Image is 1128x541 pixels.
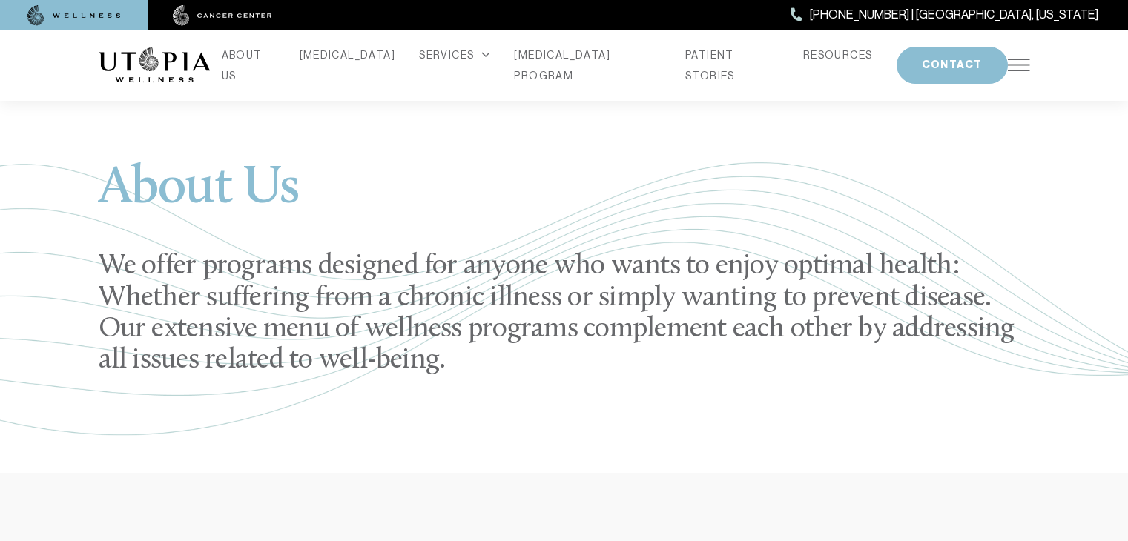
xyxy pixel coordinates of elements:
img: cancer center [173,5,272,26]
h1: About Us [99,162,1030,233]
a: [PHONE_NUMBER] | [GEOGRAPHIC_DATA], [US_STATE] [791,5,1098,24]
span: [PHONE_NUMBER] | [GEOGRAPHIC_DATA], [US_STATE] [810,5,1098,24]
a: [MEDICAL_DATA] PROGRAM [514,44,662,86]
img: logo [99,47,210,83]
button: CONTACT [897,47,1008,84]
a: ABOUT US [222,44,276,86]
h2: We offer programs designed for anyone who wants to enjoy optimal health: Whether suffering from a... [99,251,1030,376]
a: [MEDICAL_DATA] [300,44,396,65]
a: RESOURCES [803,44,873,65]
img: icon-hamburger [1008,59,1030,71]
div: SERVICES [419,44,490,65]
a: PATIENT STORIES [685,44,779,86]
img: wellness [27,5,121,26]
